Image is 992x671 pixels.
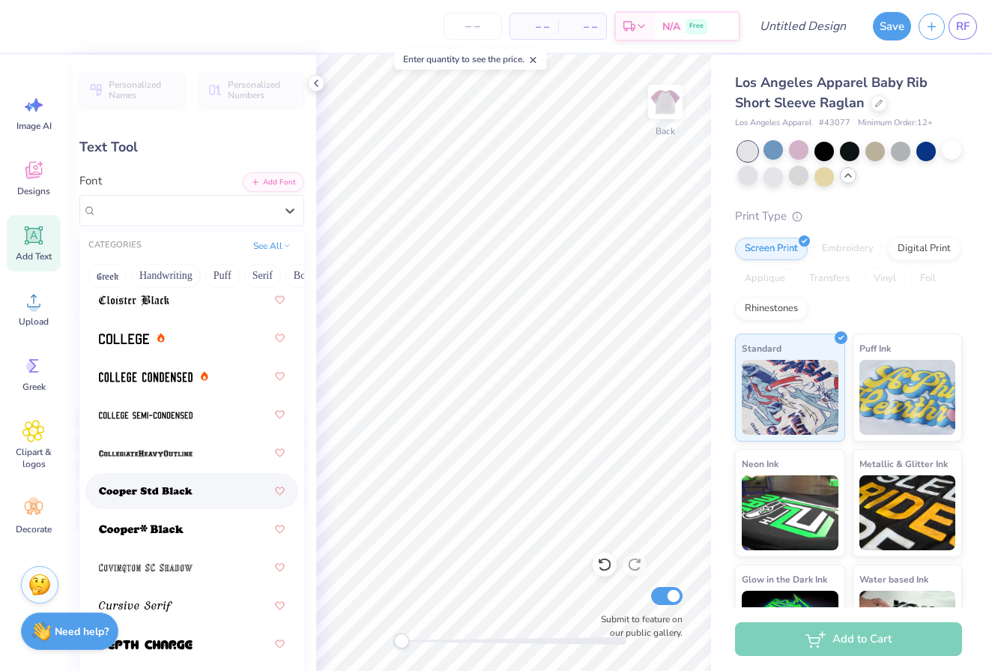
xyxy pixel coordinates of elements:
div: Digital Print [888,238,961,260]
div: Vinyl [864,268,906,290]
label: Submit to feature on our public gallery. [593,613,683,640]
span: Standard [742,340,781,356]
button: Handwriting [131,264,201,288]
span: Image AI [16,120,52,132]
div: Enter quantity to see the price. [395,49,547,70]
span: Puff Ink [859,340,891,356]
img: College [99,334,149,344]
img: Glow in the Dark Ink [742,591,838,666]
div: Text Tool [79,137,304,157]
div: Accessibility label [394,634,409,649]
span: – – [519,19,549,34]
img: Puff Ink [859,360,956,435]
button: See All [249,238,295,253]
img: Cooper* Black (Black) [99,525,184,535]
button: Personalized Numbers [199,73,304,107]
img: College Semi-condensed [99,410,193,421]
div: Rhinestones [735,298,808,320]
strong: Need help? [55,625,109,639]
span: # 43077 [819,117,850,130]
button: Serif [244,264,281,288]
div: Applique [735,268,795,290]
img: Water based Ink [859,591,956,666]
span: Add Text [16,250,52,262]
img: Neon Ink [742,475,838,550]
input: Untitled Design [748,11,858,41]
img: College Condensed [99,372,193,382]
div: Print Type [735,208,962,225]
button: Personalized Names [79,73,185,107]
span: Clipart & logos [9,446,58,470]
img: CollegiateHeavyOutline [99,448,193,459]
img: Standard [742,360,838,435]
button: Puff [205,264,240,288]
img: Depth Charge [99,640,193,650]
img: Cooper Std Black [99,487,193,497]
label: Font [79,172,102,190]
input: – – [444,13,502,40]
span: Personalized Names [109,79,176,100]
span: Greek [22,381,46,393]
span: Designs [17,185,50,197]
button: Save [873,12,911,40]
span: Minimum Order: 12 + [858,117,933,130]
span: Decorate [16,523,52,535]
span: Los Angeles Apparel Baby Rib Short Sleeve Raglan [735,73,928,112]
a: RF [949,13,977,40]
div: Embroidery [812,238,883,260]
img: Covington SC Shadow [99,563,193,574]
span: Neon Ink [742,456,778,472]
img: Cloister Black [99,295,169,306]
span: Los Angeles Apparel [735,117,811,130]
span: Metallic & Glitter Ink [859,456,948,472]
span: Glow in the Dark Ink [742,571,827,587]
button: Greek [88,264,127,288]
span: – – [567,19,597,34]
img: Metallic & Glitter Ink [859,475,956,550]
span: RF [956,18,970,35]
span: Water based Ink [859,571,928,587]
div: Back [656,124,675,138]
span: N/A [662,19,680,34]
span: Personalized Numbers [228,79,295,100]
span: Upload [19,316,49,328]
img: Cursive Serif [99,601,172,612]
div: Screen Print [735,238,808,260]
div: Foil [910,268,946,290]
span: Free [689,21,704,31]
img: Back [650,87,680,117]
button: Add Font [243,172,304,192]
button: Bold [285,264,322,288]
div: Transfers [799,268,859,290]
div: CATEGORIES [88,239,142,252]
